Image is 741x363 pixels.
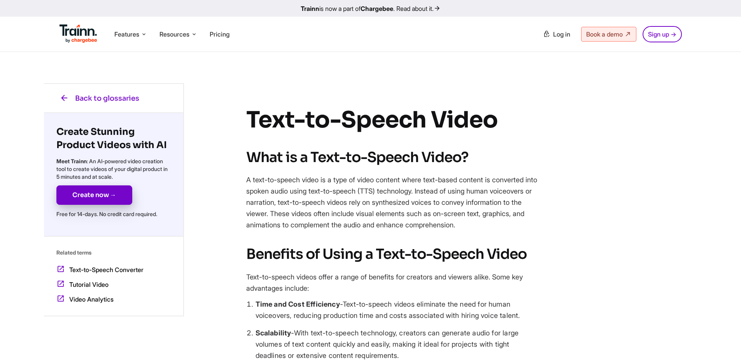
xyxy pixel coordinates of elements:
p: : An AI-powered video creation tool to create videos of your digital product in 5 minutes and at ... [56,157,168,181]
li: -Text-to-speech videos eliminate the need for human voiceovers, reducing production time and cost... [256,298,538,321]
b: Chargebee [361,5,393,12]
li: -With text-to-speech technology, creators can generate audio for large volumes of text content qu... [256,327,538,361]
a: Tutorial Video [56,274,109,295]
h1: Text-to-Speech Video [246,106,538,134]
a: Create now → [56,185,132,205]
p: Free for 14-days. No credit card required. [56,210,168,218]
a: Log in [538,27,575,41]
b: Time and Cost Efficiency [256,300,340,308]
a: Pricing [210,30,229,38]
p: Related terms [56,249,171,256]
p: Text-to-speech videos offer a range of benefits for creators and viewers alike. Some key advantag... [246,271,538,294]
p: A text-to-speech video is a type of video content where text-based content is converted into spok... [246,174,538,230]
iframe: Chat Widget [702,326,741,363]
span: Resources [159,30,189,38]
a: Back to glossaries [44,84,155,112]
b: Scalability [256,329,291,337]
a: Sign up → [643,26,682,42]
a: Text-to-Speech Converter [56,260,144,280]
b: Trainn [301,5,319,12]
h3: Create Stunning Product Videos with AI [56,126,168,152]
a: Video Analytics [56,289,114,309]
h2: What is a Text-to-Speech Video? [246,148,538,167]
a: Book a demo [581,27,636,42]
h2: Benefits of Using a Text-to-Speech Video [246,244,538,264]
span: Features [114,30,139,38]
img: Trainn Logo [60,24,98,43]
b: Meet Trainn [56,158,87,164]
span: Book a demo [586,30,623,38]
span: Log in [553,30,570,38]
